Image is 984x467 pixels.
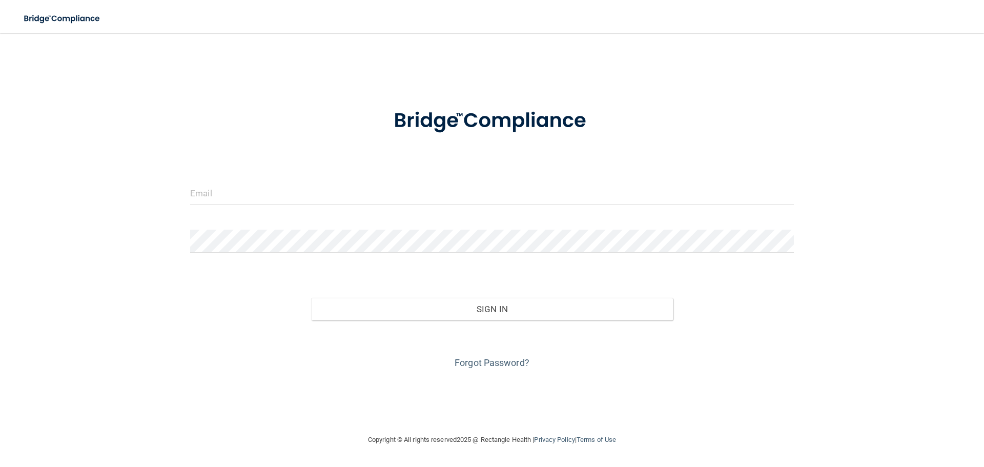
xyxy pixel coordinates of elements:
[577,436,616,443] a: Terms of Use
[305,423,679,456] div: Copyright © All rights reserved 2025 @ Rectangle Health | |
[373,94,611,148] img: bridge_compliance_login_screen.278c3ca4.svg
[15,8,110,29] img: bridge_compliance_login_screen.278c3ca4.svg
[190,181,794,205] input: Email
[455,357,529,368] a: Forgot Password?
[311,298,673,320] button: Sign In
[534,436,575,443] a: Privacy Policy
